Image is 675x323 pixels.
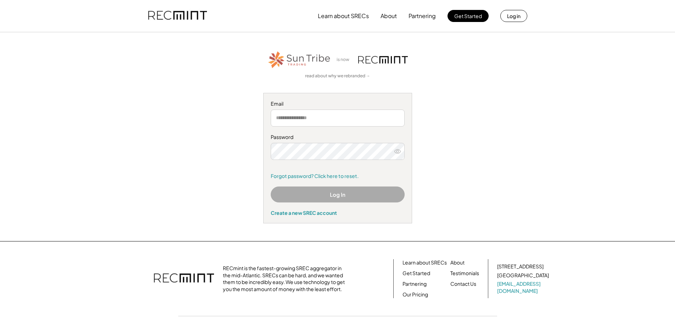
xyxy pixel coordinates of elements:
a: About [450,259,465,266]
button: Log in [500,10,527,22]
div: is now [335,57,355,63]
img: recmint-logotype%403x.png [154,266,214,291]
img: STT_Horizontal_Logo%2B-%2BColor.png [268,50,331,69]
div: Email [271,100,405,107]
button: Log In [271,186,405,202]
a: Contact Us [450,280,476,288]
button: About [381,9,397,23]
div: Password [271,134,405,141]
a: Forgot password? Click here to reset. [271,173,405,180]
a: Learn about SRECs [403,259,447,266]
a: [EMAIL_ADDRESS][DOMAIN_NAME] [497,280,550,294]
button: Partnering [409,9,436,23]
div: Create a new SREC account [271,210,405,216]
a: Our Pricing [403,291,428,298]
button: Get Started [448,10,489,22]
div: [STREET_ADDRESS] [497,263,544,270]
a: Testimonials [450,270,479,277]
img: recmint-logotype%403x.png [358,56,408,63]
div: RECmint is the fastest-growing SREC aggregator in the mid-Atlantic. SRECs can be hard, and we wan... [223,265,349,293]
a: Get Started [403,270,430,277]
div: [GEOGRAPHIC_DATA] [497,272,549,279]
img: recmint-logotype%403x.png [148,4,207,28]
button: Learn about SRECs [318,9,369,23]
a: Partnering [403,280,427,288]
a: read about why we rebranded → [305,73,370,79]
